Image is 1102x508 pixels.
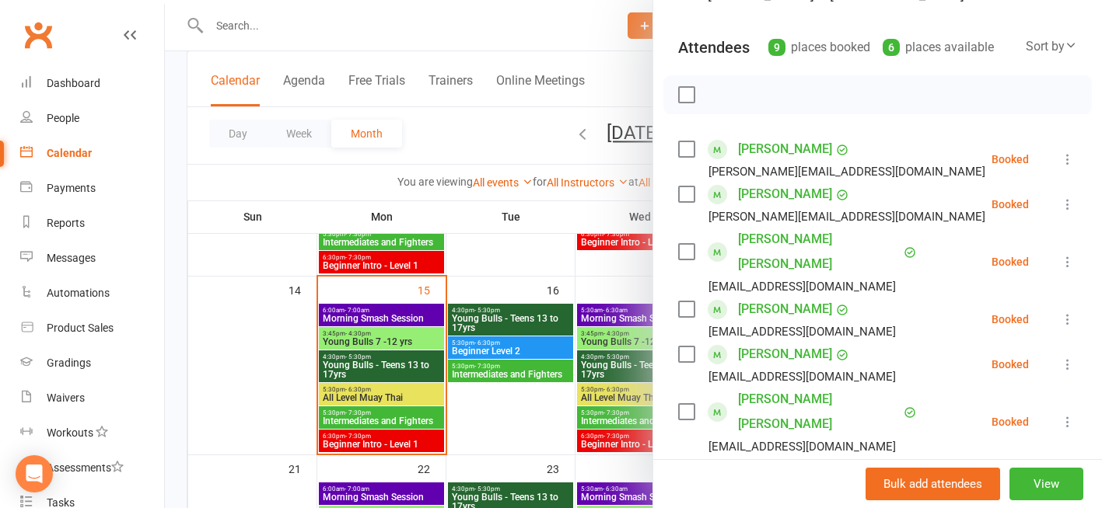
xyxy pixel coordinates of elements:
div: 9 [768,39,785,56]
div: Booked [992,314,1029,325]
div: Booked [992,416,1029,427]
a: [PERSON_NAME] [738,342,832,367]
button: View [1009,468,1083,500]
div: Sort by [1026,37,1077,57]
div: Reports [47,217,85,229]
div: Automations [47,287,110,299]
a: Messages [20,241,164,276]
div: Waivers [47,391,85,404]
a: [PERSON_NAME] [738,137,832,162]
div: Attendees [678,37,750,58]
div: Product Sales [47,322,114,334]
div: Assessments [47,461,124,474]
div: 6 [883,39,900,56]
div: People [47,112,79,124]
a: [PERSON_NAME] [738,182,832,207]
a: Dashboard [20,66,164,101]
a: [PERSON_NAME] [738,297,832,322]
a: Waivers [20,381,164,416]
div: [PERSON_NAME][EMAIL_ADDRESS][DOMAIN_NAME] [708,207,985,227]
div: Booked [992,199,1029,210]
div: [PERSON_NAME][EMAIL_ADDRESS][DOMAIN_NAME] [708,162,985,182]
a: [PERSON_NAME] [PERSON_NAME] [738,227,900,277]
div: Booked [992,359,1029,370]
a: Automations [20,276,164,311]
div: Payments [47,182,96,194]
div: Booked [992,256,1029,267]
a: [PERSON_NAME] [PERSON_NAME] [738,387,900,437]
div: [EMAIL_ADDRESS][DOMAIN_NAME] [708,322,896,342]
div: Open Intercom Messenger [16,455,53,492]
a: Workouts [20,416,164,451]
div: places booked [768,37,870,58]
div: Calendar [47,147,92,159]
a: Reports [20,206,164,241]
a: People [20,101,164,136]
div: Messages [47,252,96,264]
button: Bulk add attendees [866,468,1000,500]
a: Product Sales [20,311,164,346]
div: places available [883,37,994,58]
div: Dashboard [47,77,100,89]
a: Clubworx [19,16,58,54]
a: Payments [20,171,164,206]
div: Gradings [47,357,91,369]
div: [EMAIL_ADDRESS][DOMAIN_NAME] [708,437,896,457]
div: Booked [992,154,1029,165]
div: [EMAIL_ADDRESS][DOMAIN_NAME] [708,367,896,387]
div: Workouts [47,426,93,439]
a: Gradings [20,346,164,381]
a: Calendar [20,136,164,171]
div: [EMAIL_ADDRESS][DOMAIN_NAME] [708,277,896,297]
a: Assessments [20,451,164,485]
a: [PERSON_NAME] [738,457,832,482]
